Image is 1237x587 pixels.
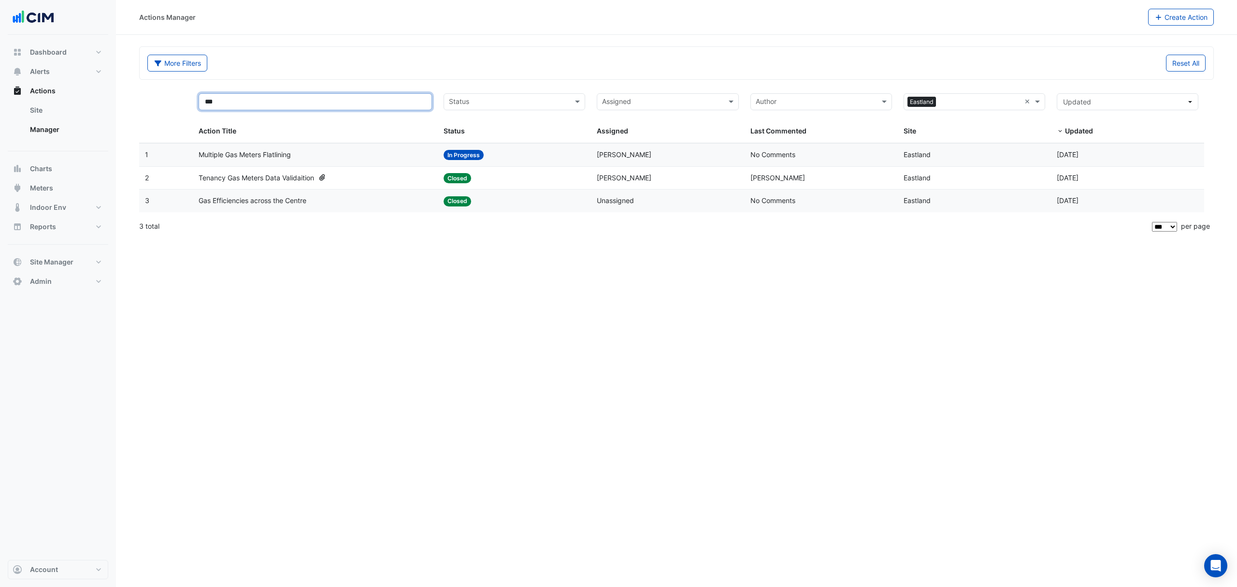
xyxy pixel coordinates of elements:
[30,277,52,286] span: Admin
[199,127,236,135] span: Action Title
[12,8,55,27] img: Company Logo
[1057,150,1079,159] span: 2025-08-15T09:24:41.602
[750,174,805,182] span: [PERSON_NAME]
[30,67,50,76] span: Alerts
[8,272,108,291] button: Admin
[904,196,931,205] span: Eastland
[904,127,916,135] span: Site
[13,183,22,193] app-icon: Meters
[30,47,67,57] span: Dashboard
[30,222,56,232] span: Reports
[8,178,108,198] button: Meters
[13,164,22,174] app-icon: Charts
[13,86,22,96] app-icon: Actions
[444,196,471,206] span: Closed
[13,67,22,76] app-icon: Alerts
[904,150,931,159] span: Eastland
[750,196,795,205] span: No Comments
[1065,127,1093,135] span: Updated
[750,127,806,135] span: Last Commented
[30,257,73,267] span: Site Manager
[8,62,108,81] button: Alerts
[13,277,22,286] app-icon: Admin
[145,150,148,159] span: 1
[145,174,149,182] span: 2
[199,195,306,206] span: Gas Efficiencies across the Centre
[30,86,56,96] span: Actions
[8,560,108,579] button: Account
[199,173,314,184] span: Tenancy Gas Meters Data Validaition
[907,97,936,107] span: Eastland
[13,203,22,212] app-icon: Indoor Env
[1166,55,1206,72] button: Reset All
[30,203,66,212] span: Indoor Env
[22,101,108,120] a: Site
[22,120,108,139] a: Manager
[139,214,1150,238] div: 3 total
[8,198,108,217] button: Indoor Env
[30,183,53,193] span: Meters
[904,174,931,182] span: Eastland
[13,257,22,267] app-icon: Site Manager
[147,55,207,72] button: More Filters
[8,252,108,272] button: Site Manager
[13,47,22,57] app-icon: Dashboard
[1148,9,1214,26] button: Create Action
[1181,222,1210,230] span: per page
[145,196,149,205] span: 3
[597,196,634,205] span: Unassigned
[1057,93,1198,110] button: Updated
[8,159,108,178] button: Charts
[8,101,108,143] div: Actions
[30,164,52,174] span: Charts
[8,43,108,62] button: Dashboard
[8,217,108,236] button: Reports
[1057,196,1079,205] span: 2023-09-22T10:20:53.403
[13,222,22,232] app-icon: Reports
[597,150,651,159] span: [PERSON_NAME]
[1204,554,1227,577] div: Open Intercom Messenger
[139,12,196,22] div: Actions Manager
[444,127,465,135] span: Status
[444,150,484,160] span: In Progress
[1024,96,1033,107] span: Clear
[1063,98,1091,106] span: Updated
[1057,174,1079,182] span: 2024-10-08T14:26:09.410
[30,565,58,574] span: Account
[597,174,651,182] span: [PERSON_NAME]
[199,149,291,161] span: Multiple Gas Meters Flatlining
[597,127,628,135] span: Assigned
[444,173,471,183] span: Closed
[8,81,108,101] button: Actions
[750,150,795,159] span: No Comments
